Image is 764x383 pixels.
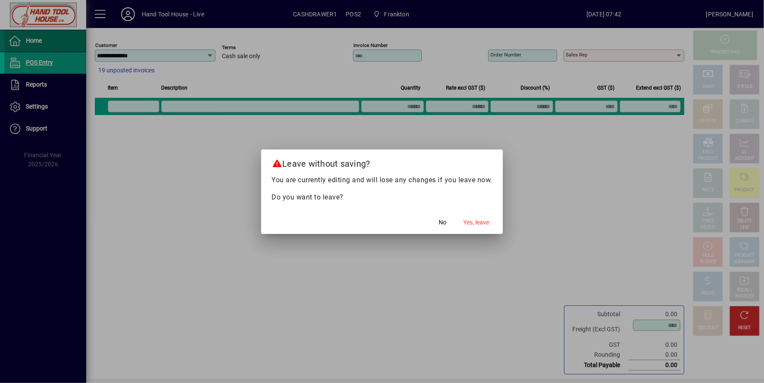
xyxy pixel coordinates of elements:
h2: Leave without saving? [261,149,503,174]
span: Yes, leave [463,218,489,227]
button: Yes, leave [460,215,493,230]
p: Do you want to leave? [271,192,493,202]
span: No [439,218,446,227]
button: No [429,215,456,230]
p: You are currently editing and will lose any changes if you leave now. [271,175,493,185]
